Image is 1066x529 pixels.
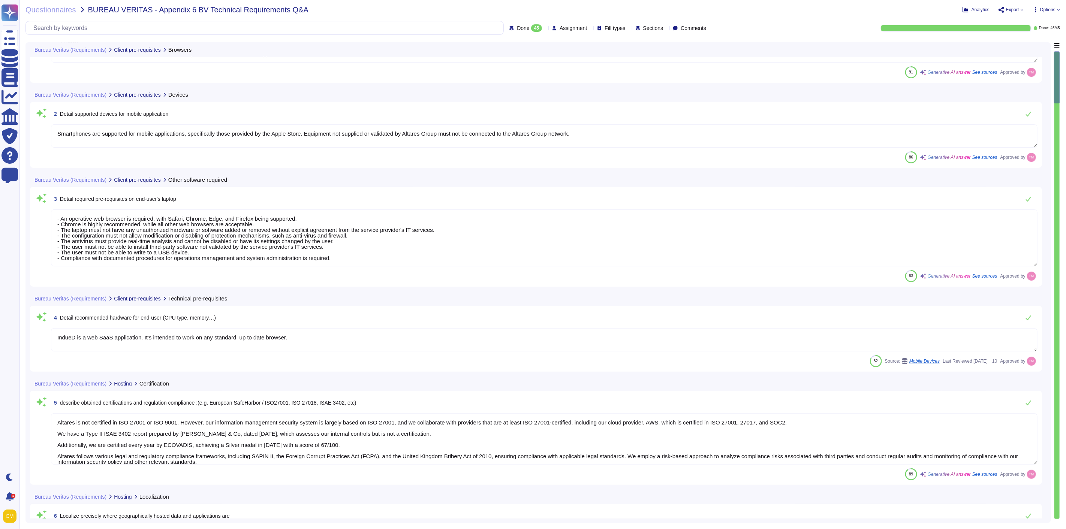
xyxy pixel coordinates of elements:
span: Approved by [1000,472,1026,477]
span: Hosting [114,494,132,499]
textarea: - An operative web browser is required, with Safari, Chrome, Edge, and Firefox being supported. -... [51,209,1038,266]
input: Search by keywords [30,21,503,34]
span: Mobile Devices [909,359,940,363]
span: 45 / 45 [1051,26,1060,30]
span: Certification [139,381,169,386]
span: Approved by [1000,274,1026,278]
textarea: IndueD is a web SaaS application. It's intended to work on any standard, up to date browser. [51,328,1038,351]
button: Analytics [963,7,990,13]
img: user [1027,153,1036,162]
span: Source: [885,358,940,364]
div: 45 [531,24,542,32]
span: 5 [51,400,57,405]
span: Approved by [1000,155,1026,160]
span: 3 [51,196,57,202]
img: user [1027,357,1036,366]
span: 83 [909,274,913,278]
span: See sources [972,472,997,477]
span: Client pre-requisites [114,47,161,52]
span: See sources [972,70,997,75]
span: Assignment [560,25,587,31]
span: Detail supported devices for mobile application [60,111,169,117]
span: Client pre-requisites [114,177,161,182]
img: user [1027,272,1036,281]
span: 2 [51,111,57,117]
span: 91 [909,70,913,74]
span: Fill types [605,25,625,31]
img: user [1027,68,1036,77]
span: Browsers [168,47,192,52]
textarea: Smartphones are supported for mobile applications, specifically those provided by the Apple Store... [51,124,1038,148]
button: user [1,508,22,525]
span: 6 [51,513,57,519]
span: Approved by [1000,70,1026,75]
span: Generative AI answer [928,155,971,160]
textarea: Altares is not certified in ISO 27001 or ISO 9001. However, our information management security s... [51,413,1038,465]
span: Bureau Veritas (Requirements) [34,177,106,182]
span: Generative AI answer [928,472,971,477]
span: Hosting [114,381,132,386]
span: Last Reviewed [DATE] [943,359,988,363]
span: Client pre-requisites [114,296,161,301]
img: user [1027,470,1036,479]
span: Generative AI answer [928,70,971,75]
span: 10 [991,359,997,363]
span: Generative AI answer [928,274,971,278]
span: 86 [909,155,913,159]
span: Bureau Veritas (Requirements) [34,381,106,386]
span: Done: [1039,26,1049,30]
span: Bureau Veritas (Requirements) [34,92,106,97]
span: Bureau Veritas (Requirements) [34,296,106,301]
span: Technical pre-requisites [168,296,228,301]
span: Bureau Veritas (Requirements) [34,494,106,499]
span: Devices [168,92,188,97]
span: Other software required [168,177,228,182]
span: Localize precisely where geographically hosted data and applications are [60,513,230,519]
span: Analytics [972,7,990,12]
span: Questionnaires [25,6,76,13]
span: 4 [51,315,57,320]
span: See sources [972,155,997,160]
span: See sources [972,274,997,278]
span: Detail required pre-requisites on end-user's laptop [60,196,176,202]
span: describe obtained certifications and regulation compliance :(e.g. European SafeHarbor / ISO27001,... [60,400,356,406]
span: Options [1040,7,1056,12]
span: 82 [874,359,878,363]
span: Detail recommended hardware for end-user (CPU type, memory…) [60,315,216,321]
img: user [3,510,16,523]
span: Client pre-requisites [114,92,161,97]
span: 89 [909,472,913,476]
span: Localization [139,494,169,499]
span: Export [1006,7,1019,12]
span: Bureau Veritas (Requirements) [34,47,106,52]
div: 1 [11,494,15,498]
span: Comments [681,25,706,31]
span: BUREAU VERITAS - Appendix 6 BV Technical Requirements Q&A [88,6,308,13]
span: Done [517,25,529,31]
span: Sections [643,25,663,31]
span: Approved by [1000,359,1026,363]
